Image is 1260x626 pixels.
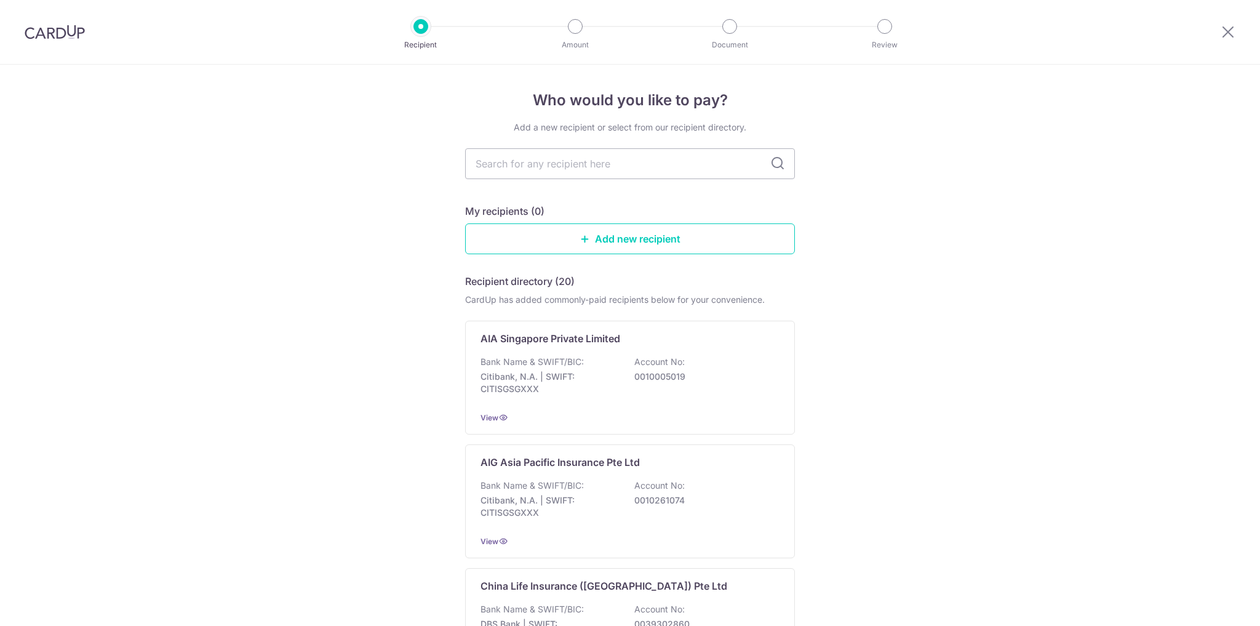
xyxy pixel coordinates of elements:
div: Add a new recipient or select from our recipient directory. [465,121,795,134]
p: Recipient [375,39,466,51]
p: Bank Name & SWIFT/BIC: [480,356,584,368]
p: Account No: [634,356,685,368]
h5: Recipient directory (20) [465,274,575,289]
p: Document [684,39,775,51]
p: 0010005019 [634,371,772,383]
div: CardUp has added commonly-paid recipients below for your convenience. [465,294,795,306]
p: Bank Name & SWIFT/BIC: [480,603,584,616]
iframe: Opens a widget where you can find more information [1181,589,1248,620]
p: Account No: [634,480,685,492]
p: Citibank, N.A. | SWIFT: CITISGSGXXX [480,371,618,395]
p: AIG Asia Pacific Insurance Pte Ltd [480,455,640,470]
a: View [480,537,498,546]
p: Bank Name & SWIFT/BIC: [480,480,584,492]
p: 0010261074 [634,494,772,507]
p: Amount [530,39,621,51]
p: Account No: [634,603,685,616]
p: AIA Singapore Private Limited [480,331,620,346]
a: View [480,413,498,422]
p: Citibank, N.A. | SWIFT: CITISGSGXXX [480,494,618,519]
img: CardUp [25,25,85,39]
input: Search for any recipient here [465,148,795,179]
h5: My recipients (0) [465,204,544,219]
p: Review [839,39,930,51]
p: China Life Insurance ([GEOGRAPHIC_DATA]) Pte Ltd [480,579,727,593]
a: Add new recipient [465,223,795,254]
h4: Who would you like to pay? [465,89,795,111]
